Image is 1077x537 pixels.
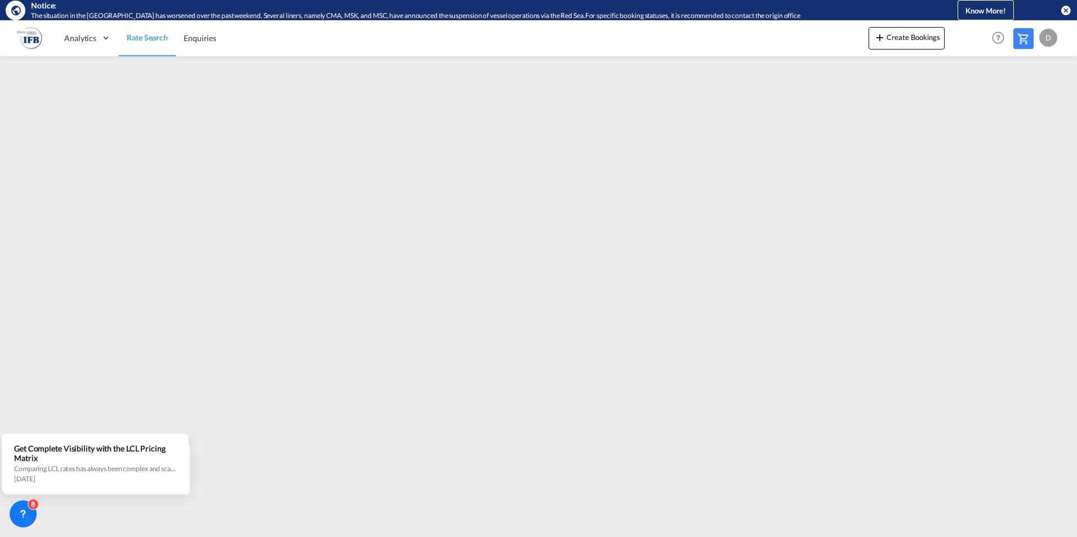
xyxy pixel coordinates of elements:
[17,25,42,51] img: b628ab10256c11eeb52753acbc15d091.png
[176,20,224,56] a: Enquiries
[1039,29,1057,47] div: D
[1060,5,1071,16] button: icon-close-circle
[965,6,1006,15] span: Know More!
[119,20,176,56] a: Rate Search
[873,30,887,44] md-icon: icon-plus 400-fg
[10,5,21,16] md-icon: icon-earth
[64,33,96,44] span: Analytics
[56,20,119,56] div: Analytics
[989,28,1013,48] div: Help
[31,11,911,21] div: The situation in the Red Sea has worsened over the past weekend. Several liners, namely CMA, MSK,...
[989,28,1008,47] span: Help
[127,33,168,42] span: Rate Search
[869,27,945,50] button: icon-plus 400-fgCreate Bookings
[184,33,216,43] span: Enquiries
